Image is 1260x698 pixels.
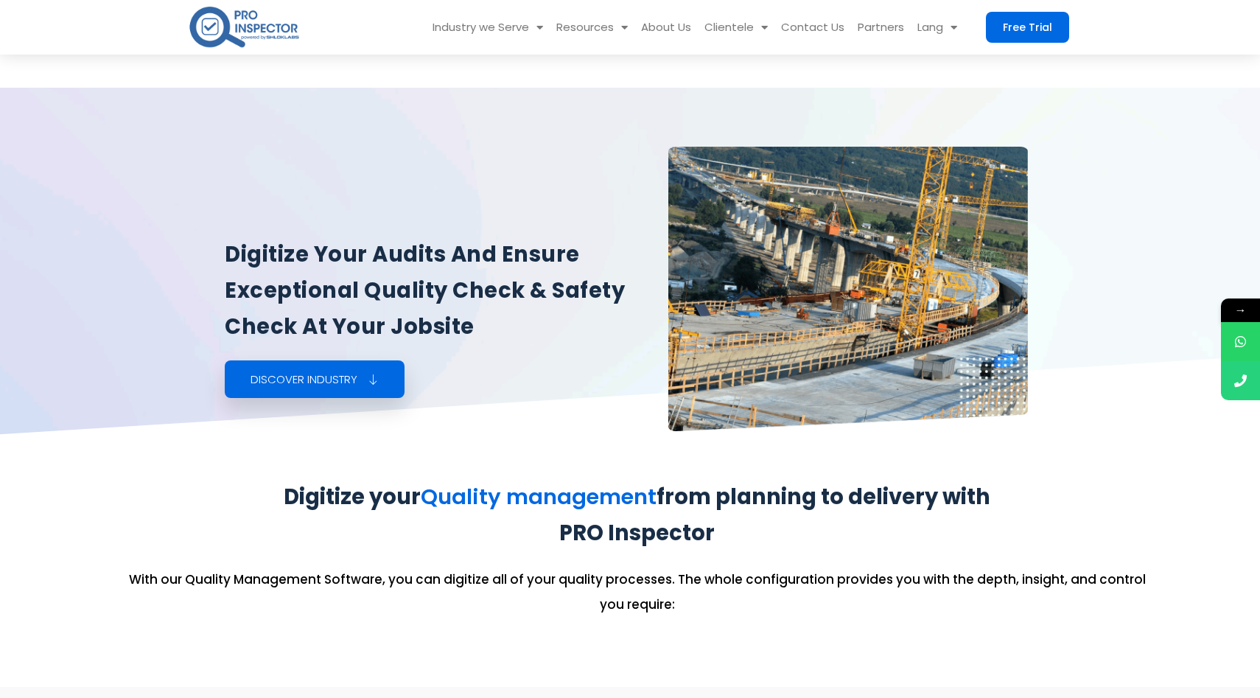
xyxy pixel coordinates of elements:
[225,237,661,346] h1: Digitize your audits and ensure exceptional quality check & safety check at your jobsite
[1221,299,1260,322] span: →
[986,12,1069,43] a: Free Trial
[251,374,357,385] span: Discover Industry
[421,482,657,512] a: Quality management
[119,479,1156,552] div: Digitize your from planning to delivery with PRO Inspector
[188,4,301,50] img: pro-inspector-logo
[119,567,1156,617] p: With our Quality Management Software, you can digitize all of your quality processes. The whole c...
[668,147,1028,431] img: constructionandrealestate-banner
[1003,22,1052,32] span: Free Trial
[225,360,405,398] a: Discover Industry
